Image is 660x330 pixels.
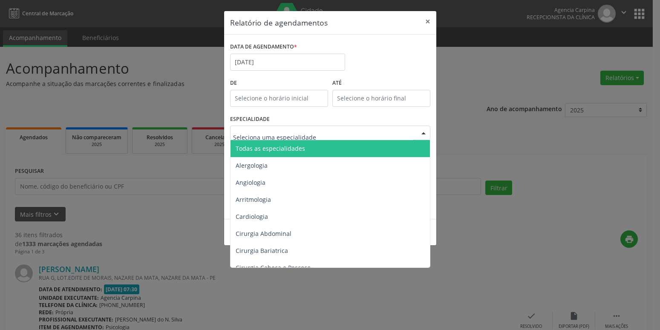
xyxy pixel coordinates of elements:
h5: Relatório de agendamentos [230,17,328,28]
span: Angiologia [236,178,265,187]
span: Cirurgia Cabeça e Pescoço [236,264,311,272]
label: ATÉ [332,77,430,90]
span: Arritmologia [236,195,271,204]
label: De [230,77,328,90]
input: Selecione o horário final [332,90,430,107]
input: Seleciona uma especialidade [233,129,413,146]
input: Selecione uma data ou intervalo [230,54,345,71]
span: Cirurgia Abdominal [236,230,291,238]
span: Cirurgia Bariatrica [236,247,288,255]
label: DATA DE AGENDAMENTO [230,40,297,54]
button: Close [419,11,436,32]
span: Todas as especialidades [236,144,305,152]
span: Alergologia [236,161,268,169]
input: Selecione o horário inicial [230,90,328,107]
span: Cardiologia [236,212,268,221]
label: ESPECIALIDADE [230,113,270,126]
